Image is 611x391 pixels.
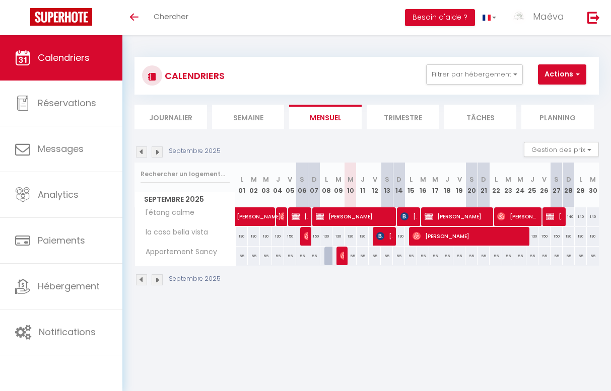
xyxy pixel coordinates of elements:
th: 20 [465,163,478,207]
div: 130 [236,227,248,246]
span: Hébergement [38,280,100,292]
div: 55 [441,247,453,265]
p: Septembre 2025 [169,274,221,284]
abbr: M [517,175,523,184]
th: 29 [575,163,587,207]
span: oui Rietschel [280,207,284,226]
img: ... [511,9,526,24]
div: 130 [332,227,345,246]
th: 12 [369,163,381,207]
abbr: M [263,175,269,184]
th: 27 [551,163,563,207]
div: 55 [563,247,575,265]
button: Besoin d'aide ? [405,9,475,26]
span: Septembre 2025 [135,192,235,207]
input: Rechercher un logement... [141,165,230,183]
abbr: J [361,175,365,184]
span: [PERSON_NAME] [304,226,308,246]
th: 08 [320,163,332,207]
span: Messages [38,142,84,155]
div: 55 [345,247,357,265]
abbr: L [325,175,328,184]
span: Notifications [39,326,96,338]
span: [PERSON_NAME] [425,207,489,226]
th: 17 [429,163,441,207]
abbr: M [590,175,596,184]
th: 01 [236,163,248,207]
span: l'étang calme [137,207,197,218]
th: 30 [587,163,599,207]
li: Tâches [444,105,517,129]
h3: CALENDRIERS [162,64,225,87]
div: 130 [320,227,332,246]
abbr: M [420,175,426,184]
abbr: M [505,175,511,184]
li: Trimestre [367,105,439,129]
p: Septembre 2025 [169,146,221,156]
span: [PERSON_NAME] [316,207,392,226]
abbr: S [385,175,389,184]
abbr: D [396,175,401,184]
abbr: V [457,175,462,184]
th: 19 [453,163,465,207]
abbr: V [542,175,547,184]
th: 05 [284,163,296,207]
th: 06 [296,163,308,207]
div: 55 [405,247,417,265]
abbr: J [445,175,449,184]
div: 150 [538,227,551,246]
div: 55 [381,247,393,265]
a: [PERSON_NAME] [232,207,244,226]
th: 04 [272,163,284,207]
abbr: D [566,175,571,184]
div: 140 [587,207,599,226]
th: 14 [393,163,405,207]
button: Actions [538,64,586,85]
div: 130 [526,227,538,246]
span: Analytics [38,188,79,201]
span: non Giraud [340,246,344,265]
div: 55 [417,247,429,265]
span: [PERSON_NAME] [237,202,306,221]
abbr: L [410,175,413,184]
th: 22 [490,163,502,207]
div: 55 [357,247,369,265]
div: 55 [272,247,284,265]
div: 55 [502,247,514,265]
th: 21 [478,163,490,207]
abbr: S [300,175,304,184]
span: [PERSON_NAME] [400,207,417,226]
button: Filtrer par hébergement [426,64,523,85]
abbr: M [335,175,342,184]
div: 55 [538,247,551,265]
div: 130 [563,227,575,246]
button: Gestion des prix [524,142,599,157]
span: Chercher [154,11,188,22]
abbr: J [530,175,534,184]
li: Mensuel [289,105,362,129]
th: 24 [514,163,526,207]
div: 150 [551,227,563,246]
abbr: L [579,175,582,184]
div: 55 [587,247,599,265]
th: 26 [538,163,551,207]
abbr: S [554,175,559,184]
span: la casa bella vista [137,227,211,238]
div: 150 [308,227,320,246]
li: Journalier [134,105,207,129]
abbr: L [240,175,243,184]
span: Appartement Sancy [137,247,220,258]
div: 55 [236,247,248,265]
span: [PERSON_NAME] [546,207,562,226]
abbr: D [481,175,486,184]
div: 130 [393,227,405,246]
div: 130 [248,227,260,246]
span: Paiements [38,234,85,247]
div: 130 [260,227,272,246]
th: 09 [332,163,345,207]
th: 23 [502,163,514,207]
div: 130 [272,227,284,246]
span: [PERSON_NAME] [292,207,308,226]
div: 55 [514,247,526,265]
div: 55 [465,247,478,265]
